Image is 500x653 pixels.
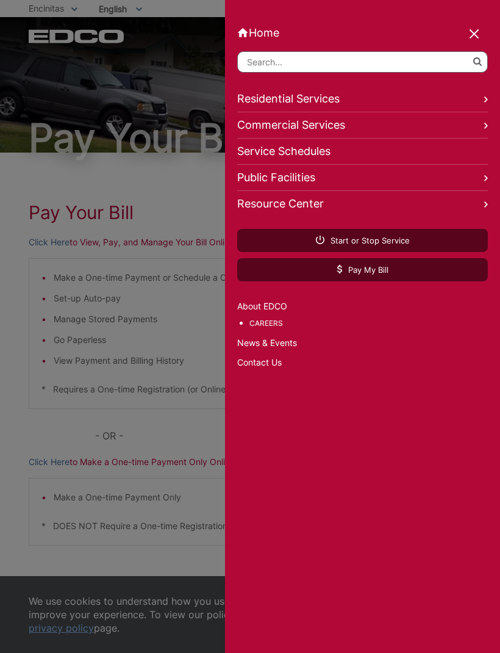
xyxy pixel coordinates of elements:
a: Pay My Bill [237,258,488,281]
a: Service Schedules [237,139,488,165]
span: Start or Stop Service [316,235,410,246]
a: About EDCO [237,300,488,313]
a: News & Events [237,336,488,350]
a: Resource Center [237,191,488,217]
a: Residential Services [237,86,488,112]
a: Contact Us [237,356,488,369]
a: Careers [249,317,488,330]
input: Search [237,51,488,73]
span: Pay My Bill [337,264,388,275]
a: Start or Stop Service [237,229,488,252]
a: Commercial Services [237,112,488,139]
a: Home [237,26,488,39]
a: Public Facilities [237,165,488,191]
